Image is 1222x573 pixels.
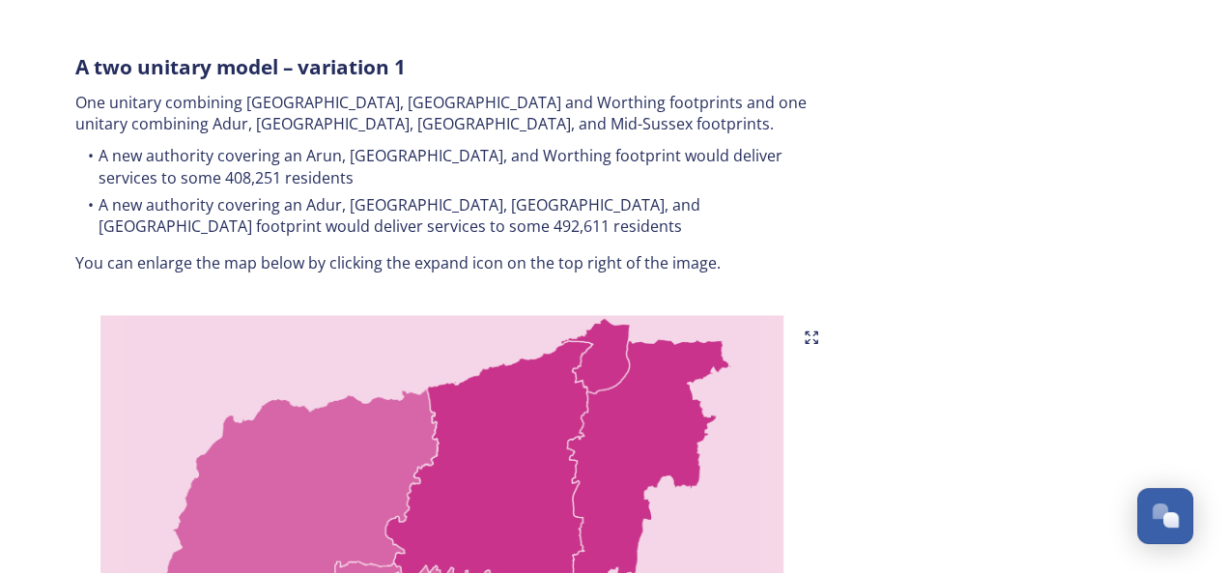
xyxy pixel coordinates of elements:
button: Open Chat [1137,488,1193,544]
li: A new authority covering an Arun, [GEOGRAPHIC_DATA], and Worthing footprint would deliver service... [75,145,810,188]
li: A new authority covering an Adur, [GEOGRAPHIC_DATA], [GEOGRAPHIC_DATA], and [GEOGRAPHIC_DATA] foo... [75,194,810,238]
strong: A two unitary model – variation 1 [75,53,406,80]
p: You can enlarge the map below by clicking the expand icon on the top right of the image. [75,252,810,274]
p: One unitary combining [GEOGRAPHIC_DATA], [GEOGRAPHIC_DATA] and Worthing footprints and one unitar... [75,92,810,135]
